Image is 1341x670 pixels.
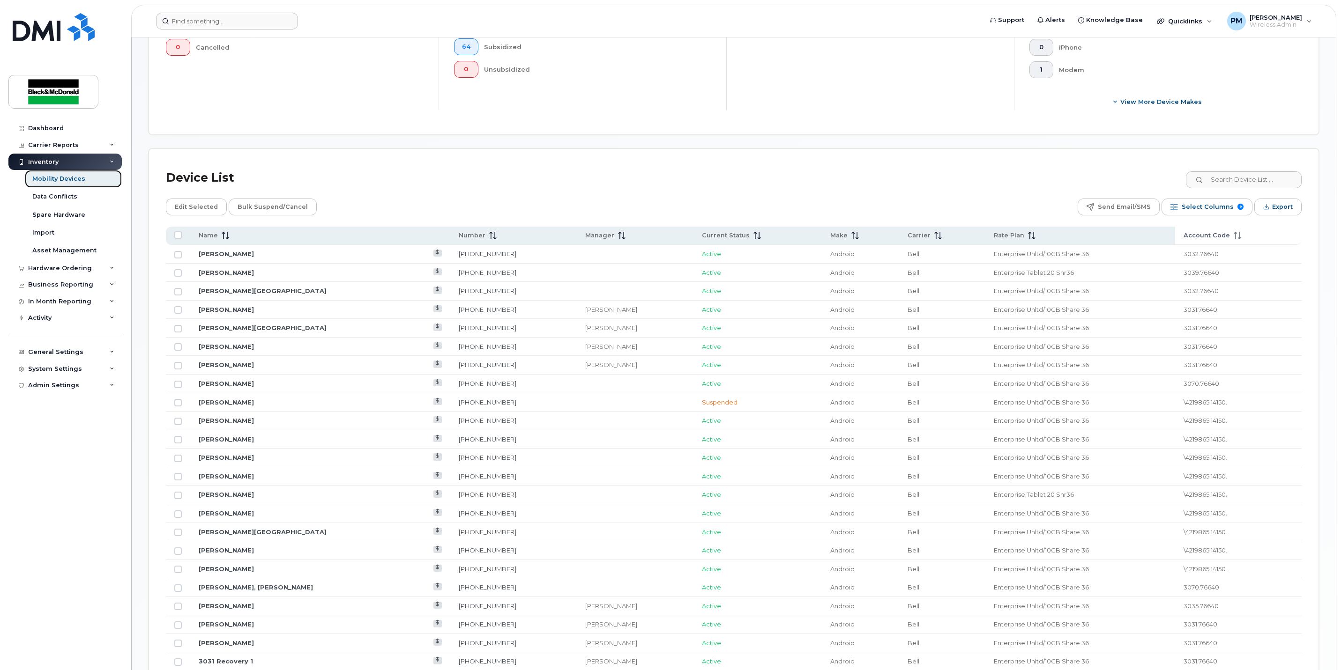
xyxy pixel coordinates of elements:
span: Android [830,602,855,610]
a: View Last Bill [433,361,442,368]
button: 1 [1029,61,1053,78]
span: PM [1230,15,1243,27]
button: Bulk Suspend/Cancel [229,199,317,215]
span: 3039.76640 [1184,269,1219,276]
span: Select Columns [1182,200,1234,214]
span: Active [702,306,721,313]
a: View Last Bill [433,250,442,257]
span: Active [702,528,721,536]
span: \4219865.14150. [1184,417,1227,424]
span: Enterprise Unltd/10GB Share 36 [994,435,1089,443]
a: [PERSON_NAME] [199,509,254,517]
span: 3070.76640 [1184,583,1219,591]
div: Modem [1059,61,1287,78]
span: Active [702,620,721,628]
span: \4219865.14150. [1184,472,1227,480]
span: Android [830,250,855,258]
span: Bell [908,546,919,554]
span: 3032.76640 [1184,287,1219,295]
span: 3031.76640 [1184,361,1217,368]
a: [PERSON_NAME] [199,620,254,628]
span: Android [830,509,855,517]
div: [PERSON_NAME] [585,657,685,666]
span: [PERSON_NAME] [1250,14,1302,21]
div: Subsidized [484,38,712,55]
div: [PERSON_NAME] [585,342,685,351]
div: Paul McLarty [1221,12,1319,30]
span: Android [830,620,855,628]
span: Knowledge Base [1086,15,1143,25]
a: View Last Bill [433,546,442,553]
span: Android [830,343,855,350]
span: Enterprise Unltd/10GB Share 36 [994,454,1089,461]
span: Active [702,657,721,665]
span: Active [702,343,721,350]
span: Enterprise Unltd/10GB Share 36 [994,657,1089,665]
span: Active [702,324,721,331]
span: Name [199,231,218,240]
span: Active [702,546,721,554]
span: Android [830,269,855,276]
a: [PHONE_NUMBER] [459,620,516,628]
a: [PERSON_NAME][GEOGRAPHIC_DATA] [199,324,327,331]
span: 3032.76640 [1184,250,1219,258]
span: Bell [908,472,919,480]
a: [PHONE_NUMBER] [459,380,516,387]
div: Quicklinks [1150,12,1219,30]
span: Bell [908,528,919,536]
a: View Last Bill [433,602,442,609]
button: Select Columns 9 [1162,199,1252,215]
div: Cancelled [196,39,424,56]
span: Enterprise Unltd/10GB Share 36 [994,324,1089,331]
a: [PERSON_NAME] [199,565,254,573]
span: Enterprise Unltd/10GB Share 36 [994,639,1089,647]
a: View Last Bill [433,416,442,423]
a: [PERSON_NAME] [199,472,254,480]
span: Enterprise Unltd/10GB Share 36 [994,343,1089,350]
span: 0 [462,66,470,73]
span: Android [830,454,855,461]
span: 3070.76640 [1184,380,1219,387]
button: 0 [454,61,478,78]
span: Enterprise Tablet 20 Shr36 [994,491,1074,498]
a: [PHONE_NUMBER] [459,306,516,313]
a: [PERSON_NAME] [199,250,254,258]
a: [PERSON_NAME][GEOGRAPHIC_DATA] [199,287,327,295]
span: Edit Selected [175,200,218,214]
a: [PHONE_NUMBER] [459,324,516,331]
a: [PHONE_NUMBER] [459,565,516,573]
div: [PERSON_NAME] [585,620,685,629]
a: View Last Bill [433,657,442,664]
span: Enterprise Unltd/10GB Share 36 [994,565,1089,573]
a: [PERSON_NAME] [199,454,254,461]
span: Bulk Suspend/Cancel [238,200,308,214]
div: [PERSON_NAME] [585,305,685,314]
span: Enterprise Unltd/10GB Share 36 [994,306,1089,313]
span: Bell [908,565,919,573]
span: Support [998,15,1024,25]
span: Bell [908,343,919,350]
span: Suspended [702,398,738,406]
span: \4219865.14150. [1184,454,1227,461]
span: Active [702,454,721,461]
span: 3031.76640 [1184,343,1217,350]
a: [PERSON_NAME] [199,435,254,443]
span: Rate Plan [994,231,1024,240]
a: Knowledge Base [1072,11,1149,29]
span: Active [702,583,721,591]
input: Find something... [156,13,298,29]
a: [PHONE_NUMBER] [459,491,516,498]
a: [PERSON_NAME] [199,639,254,647]
span: Bell [908,361,919,368]
span: Bell [908,602,919,610]
a: View Last Bill [433,565,442,572]
a: View Last Bill [433,639,442,646]
button: View More Device Makes [1029,93,1287,110]
a: [PERSON_NAME] [199,361,254,368]
span: Bell [908,287,919,295]
span: Active [702,250,721,258]
span: 3031.76640 [1184,620,1217,628]
div: iPhone [1059,39,1287,56]
span: Enterprise Unltd/10GB Share 36 [994,417,1089,424]
a: [PERSON_NAME] [199,269,254,276]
